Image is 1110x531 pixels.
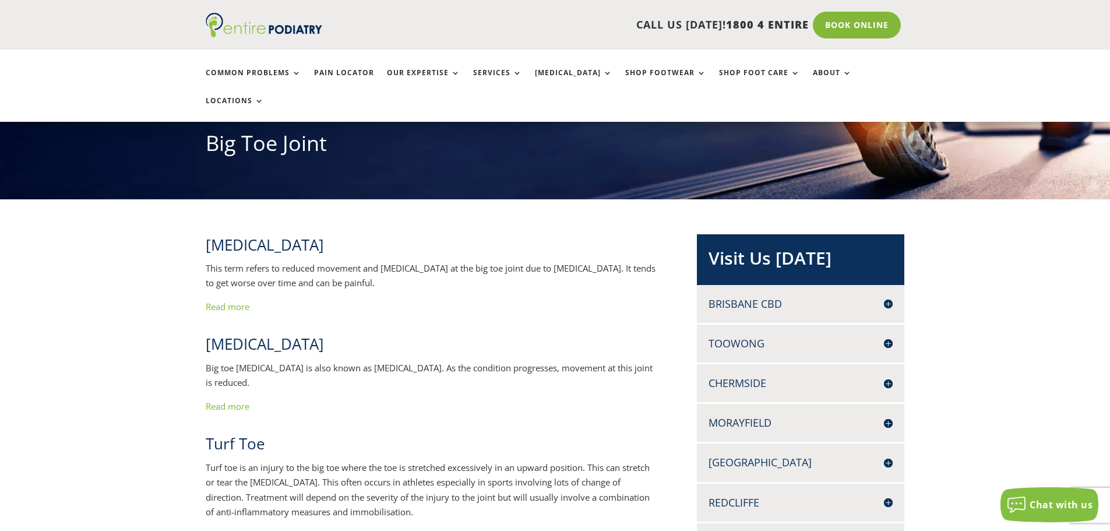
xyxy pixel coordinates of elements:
[719,69,800,94] a: Shop Foot Care
[709,416,893,430] h4: Morayfield
[726,17,809,31] span: 1800 4 ENTIRE
[387,69,460,94] a: Our Expertise
[206,28,322,40] a: Entire Podiatry
[206,97,264,122] a: Locations
[709,376,893,391] h4: Chermside
[709,455,893,470] h4: [GEOGRAPHIC_DATA]
[709,336,893,351] h4: Toowong
[206,362,653,389] span: Big toe [MEDICAL_DATA] is also known as [MEDICAL_DATA]. As the condition progresses, movement at ...
[206,301,249,312] a: Read more
[206,69,301,94] a: Common Problems
[1030,498,1093,511] span: Chat with us
[473,69,522,94] a: Services
[709,297,893,311] h4: Brisbane CBD
[367,17,809,33] p: CALL US [DATE]!
[535,69,612,94] a: [MEDICAL_DATA]
[206,234,324,255] span: [MEDICAL_DATA]
[813,12,901,38] a: Book Online
[206,400,249,412] a: Read more
[206,13,322,37] img: logo (1)
[709,495,893,510] h4: Redcliffe
[206,433,265,454] span: Turf Toe
[206,333,324,354] span: [MEDICAL_DATA]
[709,246,893,276] h2: Visit Us [DATE]
[206,462,650,518] span: Turf toe is an injury to the big toe where the toe is stretched excessively in an upward position...
[314,69,374,94] a: Pain Locator
[206,262,656,289] span: This term refers to reduced movement and [MEDICAL_DATA] at the big toe joint due to [MEDICAL_DATA...
[625,69,706,94] a: Shop Footwear
[206,129,905,164] h1: Big Toe Joint
[1000,487,1098,522] button: Chat with us
[813,69,852,94] a: About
